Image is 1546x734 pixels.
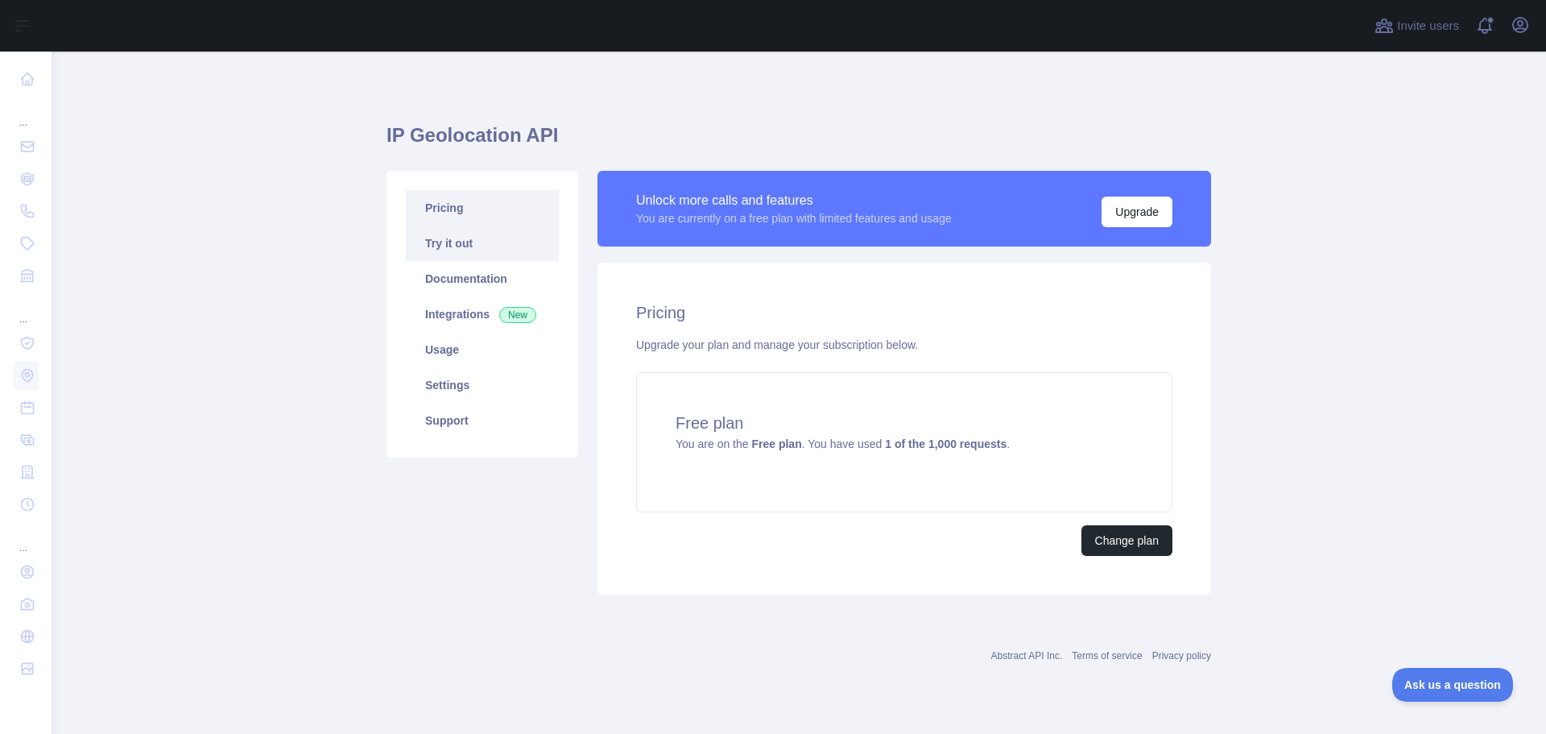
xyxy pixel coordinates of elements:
a: Support [406,403,559,438]
div: Upgrade your plan and manage your subscription below. [636,337,1172,353]
a: Try it out [406,226,559,261]
a: Terms of service [1072,650,1142,661]
a: Integrations New [406,297,559,332]
button: Change plan [1081,525,1172,556]
strong: Free plan [751,437,801,450]
div: You are currently on a free plan with limited features and usage [636,210,952,226]
div: ... [13,522,39,554]
span: Invite users [1397,17,1459,35]
h1: IP Geolocation API [386,122,1211,161]
span: You are on the . You have used . [676,437,1010,450]
div: ... [13,293,39,326]
strong: 1 of the 1,000 requests [885,437,1007,450]
h4: Free plan [676,412,1133,434]
h2: Pricing [636,301,1172,324]
span: New [499,307,536,323]
a: Usage [406,332,559,367]
div: ... [13,97,39,129]
a: Settings [406,367,559,403]
a: Privacy policy [1152,650,1211,661]
button: Upgrade [1102,197,1172,227]
a: Abstract API Inc. [991,650,1063,661]
a: Pricing [406,190,559,226]
div: Unlock more calls and features [636,191,952,210]
button: Invite users [1371,13,1462,39]
a: Documentation [406,261,559,297]
iframe: Toggle Customer Support [1392,668,1514,702]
